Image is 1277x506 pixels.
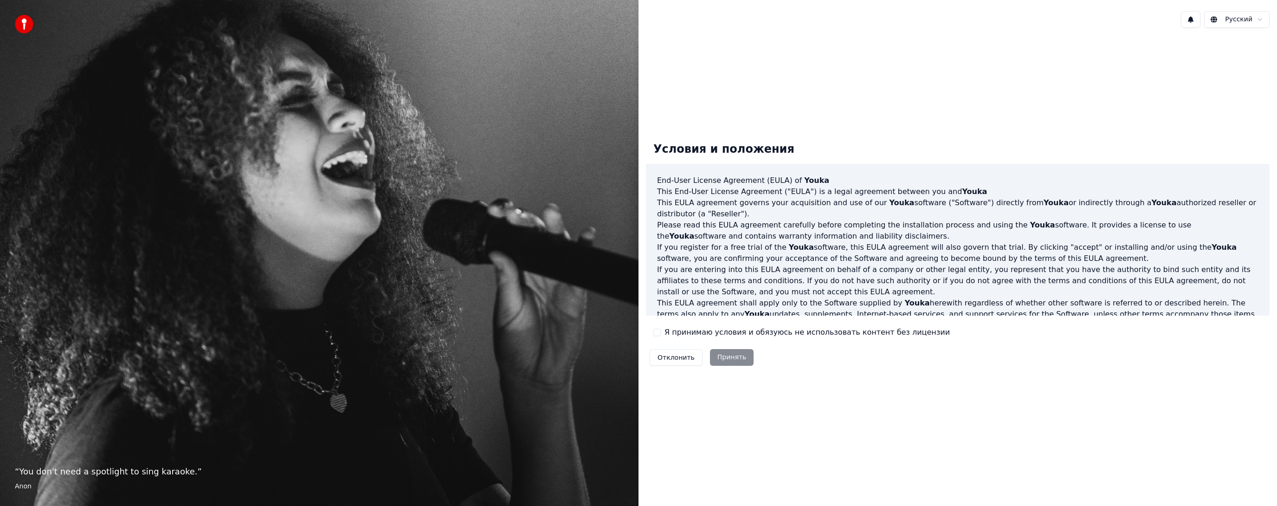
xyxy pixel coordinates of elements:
span: Youka [962,187,987,196]
footer: Anon [15,482,624,491]
div: Условия и положения [646,135,802,164]
span: Youka [745,310,770,318]
p: This EULA agreement governs your acquisition and use of our software ("Software") directly from o... [657,197,1258,220]
p: This EULA agreement shall apply only to the Software supplied by herewith regardless of whether o... [657,298,1258,331]
p: If you are entering into this EULA agreement on behalf of a company or other legal entity, you re... [657,264,1258,298]
p: Please read this EULA agreement carefully before completing the installation process and using th... [657,220,1258,242]
span: Youka [669,232,694,240]
img: youka [15,15,33,33]
span: Youka [789,243,814,252]
h3: End-User License Agreement (EULA) of [657,175,1258,186]
span: Youka [1030,221,1055,229]
button: Отклонить [650,349,703,366]
span: Youka [1212,243,1237,252]
p: “ You don't need a spotlight to sing karaoke. ” [15,465,624,478]
p: This End-User License Agreement ("EULA") is a legal agreement between you and [657,186,1258,197]
span: Youka [905,298,930,307]
p: If you register for a free trial of the software, this EULA agreement will also govern that trial... [657,242,1258,264]
span: Youka [1151,198,1176,207]
label: Я принимаю условия и обязуюсь не использовать контент без лицензии [664,327,950,338]
span: Youka [804,176,829,185]
span: Youka [1044,198,1069,207]
span: Youka [889,198,914,207]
